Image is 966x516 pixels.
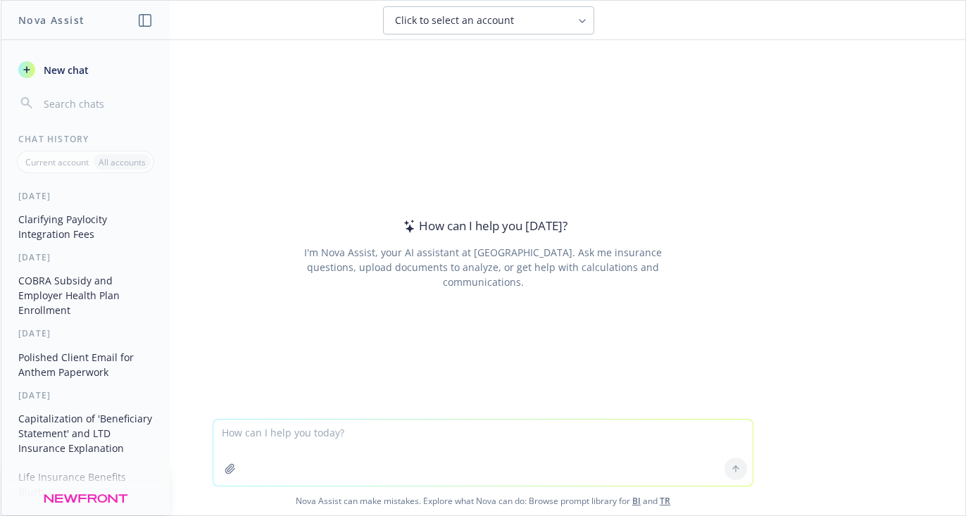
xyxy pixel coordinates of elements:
[13,208,158,246] button: Clarifying Paylocity Integration Fees
[399,218,567,236] div: How can I help you [DATE]?
[41,63,89,77] span: New chat
[1,389,170,401] div: [DATE]
[1,251,170,263] div: [DATE]
[383,6,594,34] button: Click to select an account
[6,486,960,515] span: Nova Assist can make mistakes. Explore what Nova can do: Browse prompt library for and
[1,190,170,202] div: [DATE]
[284,245,681,289] div: I'm Nova Assist, your AI assistant at [GEOGRAPHIC_DATA]. Ask me insurance questions, upload docum...
[18,13,84,27] h1: Nova Assist
[13,57,158,82] button: New chat
[41,94,153,113] input: Search chats
[660,495,670,507] a: TR
[99,156,146,168] p: All accounts
[1,327,170,339] div: [DATE]
[13,269,158,322] button: COBRA Subsidy and Employer Health Plan Enrollment
[13,465,158,503] button: Life Insurance Benefits Blurb
[632,495,641,507] a: BI
[1,133,170,145] div: Chat History
[13,346,158,384] button: Polished Client Email for Anthem Paperwork
[395,13,514,27] span: Click to select an account
[13,407,158,460] button: Capitalization of 'Beneficiary Statement' and LTD Insurance Explanation
[25,156,89,168] p: Current account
